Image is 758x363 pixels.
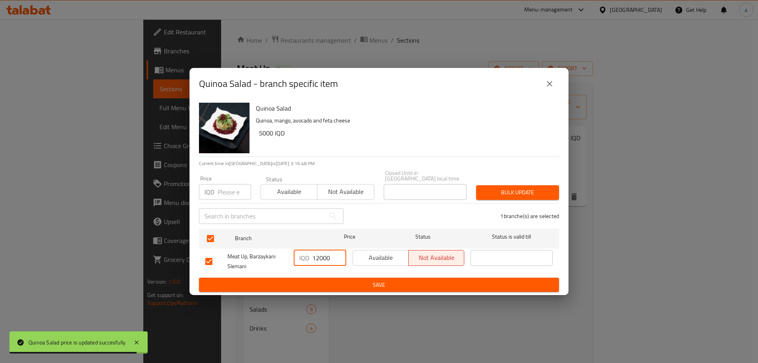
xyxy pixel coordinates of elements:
[412,252,461,263] span: Not available
[321,186,371,197] span: Not available
[205,280,553,290] span: Save
[256,116,553,126] p: Quinoa, mango, avocado and feta cheese
[471,232,553,242] span: Status is valid till
[312,250,346,266] input: Please enter price
[199,77,338,90] h2: Quinoa Salad - branch specific item
[500,212,559,220] p: 1 branche(s) are selected
[256,103,553,114] h6: Quinoa Salad
[199,103,250,153] img: Quinoa Salad
[476,185,559,200] button: Bulk update
[323,232,376,242] span: Price
[299,253,309,263] p: IQD
[227,252,287,271] span: Meat Up, Barzaykani Slemani
[382,232,464,242] span: Status
[261,184,317,200] button: Available
[235,233,317,243] span: Branch
[199,278,559,292] button: Save
[264,186,314,197] span: Available
[199,208,325,224] input: Search in branches
[540,74,559,93] button: close
[199,160,559,167] p: Current time in [GEOGRAPHIC_DATA] is [DATE] 3:16:48 PM
[205,187,214,197] p: IQD
[482,188,553,197] span: Bulk update
[218,184,251,200] input: Please enter price
[408,250,464,266] button: Not available
[317,184,374,200] button: Not available
[353,250,409,266] button: Available
[259,128,553,139] h6: 5000 IQD
[28,338,126,347] div: Quinoa Salad price is updated succesfully
[356,252,405,263] span: Available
